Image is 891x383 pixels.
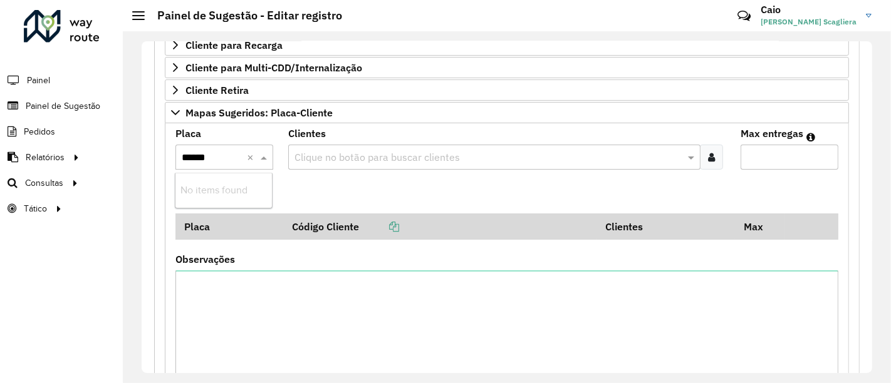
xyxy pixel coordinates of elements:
span: [PERSON_NAME] Scagliera [761,16,857,28]
label: Placa [175,126,201,141]
a: Cliente Retira [165,79,849,101]
span: Painel de Sugestão [26,100,100,113]
label: Clientes [288,126,326,141]
ng-dropdown-panel: Options list [175,173,273,208]
label: Observações [175,252,235,267]
em: Máximo de clientes que serão colocados na mesma rota com os clientes informados [806,132,815,142]
th: Placa [175,213,283,240]
span: Pedidos [24,125,55,138]
span: Mapas Sugeridos: Placa-Cliente [185,108,333,118]
div: No items found [175,180,272,201]
span: Cliente para Recarga [185,40,283,50]
span: Clear all [247,150,258,165]
th: Clientes [597,213,735,240]
span: Cliente Retira [185,85,249,95]
a: Cliente para Multi-CDD/Internalização [165,57,849,78]
span: Cliente para Multi-CDD/Internalização [185,63,362,73]
h3: Caio [761,4,857,16]
span: Painel [27,74,50,87]
th: Código Cliente [283,213,597,240]
span: Tático [24,202,47,215]
a: Mapas Sugeridos: Placa-Cliente [165,102,849,123]
a: Cliente para Recarga [165,34,849,56]
span: Relatórios [26,151,65,164]
a: Contato Rápido [731,3,758,29]
h2: Painel de Sugestão - Editar registro [145,9,342,23]
th: Max [735,213,785,240]
a: Copiar [359,220,399,233]
span: Consultas [25,176,63,190]
label: Max entregas [741,126,803,141]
